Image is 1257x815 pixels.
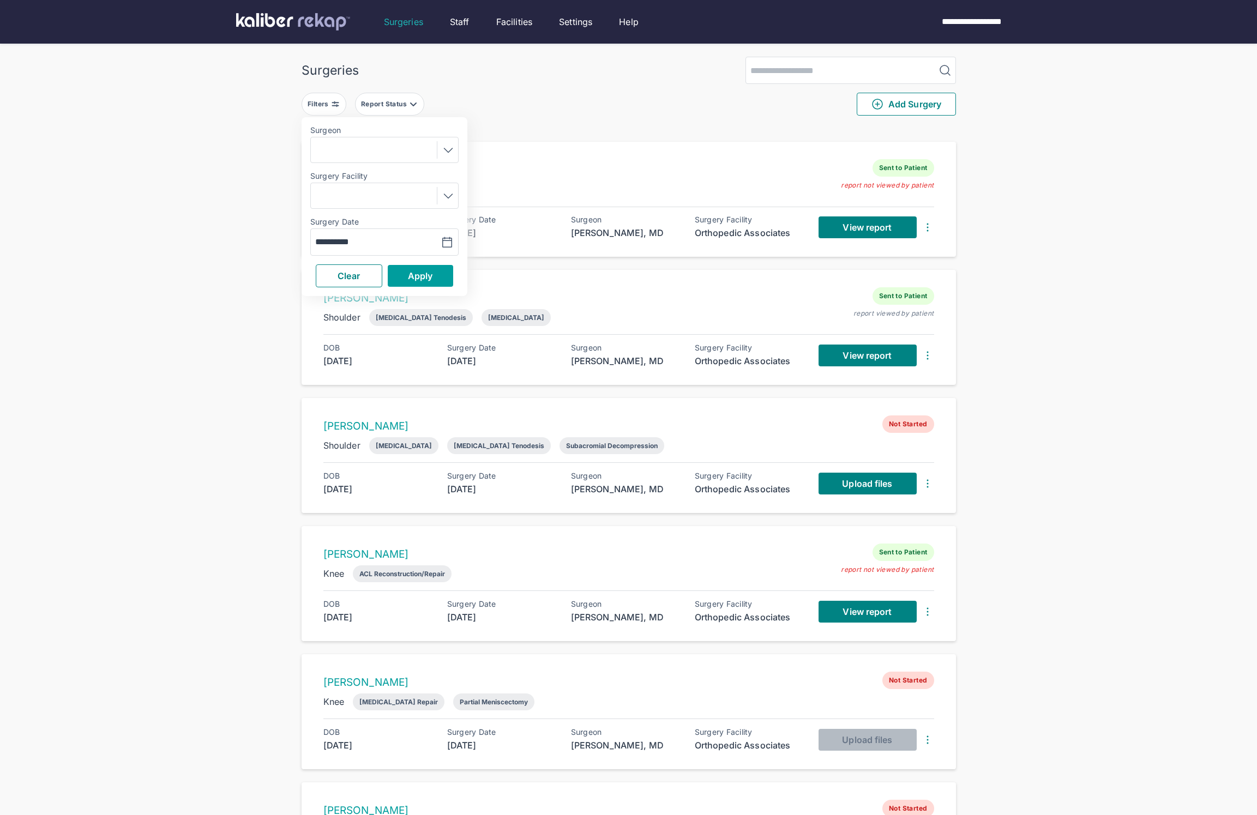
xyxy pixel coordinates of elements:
div: Surgery Date [447,472,556,480]
div: Surgery Date [447,215,556,224]
div: Surgeon [571,343,680,352]
span: Not Started [882,672,934,689]
a: Help [619,15,639,28]
a: Surgeries [384,15,423,28]
img: filter-caret-down-grey.b3560631.svg [409,100,418,108]
button: Filters [302,93,346,116]
button: Add Surgery [857,93,956,116]
div: ACL Reconstruction/Repair [359,570,445,578]
a: Staff [450,15,470,28]
span: View report [843,350,892,361]
div: Surgeries [302,63,359,78]
div: Subacromial Decompression [566,442,658,450]
button: Report Status [355,93,424,116]
div: Surgery Facility [695,600,804,608]
div: [DATE] [447,739,556,752]
img: DotsThreeVertical.31cb0eda.svg [921,733,934,746]
span: Not Started [882,415,934,433]
img: PlusCircleGreen.5fd88d77.svg [871,98,884,111]
img: kaliber labs logo [236,13,350,31]
div: Surgeon [571,472,680,480]
div: Surgeon [571,215,680,224]
div: Surgery Date [447,728,556,736]
div: [DATE] [323,482,432,496]
div: Surgery Facility [695,343,804,352]
div: [DATE] [447,482,556,496]
label: Surgery Date [310,218,459,226]
div: DOB [323,343,432,352]
img: faders-horizontal-grey.d550dbda.svg [331,100,340,108]
div: Orthopedic Associates [695,354,804,367]
div: Surgery Date [447,343,556,352]
div: Surgery Facility [695,728,804,736]
span: Sent to Patient [873,159,934,177]
div: [DATE] [447,611,556,624]
span: Sent to Patient [873,287,934,305]
a: Settings [559,15,592,28]
div: Orthopedic Associates [695,611,804,624]
div: [DATE] [323,611,432,624]
span: Upload files [842,478,892,489]
a: [PERSON_NAME] [323,548,409,560]
div: [PERSON_NAME], MD [571,739,680,752]
a: Facilities [496,15,533,28]
div: report viewed by patient [853,309,934,318]
a: [PERSON_NAME] [323,292,409,304]
div: Shoulder [323,439,360,452]
div: report not viewed by patient [841,565,934,574]
a: View report [819,216,917,238]
div: [DATE] [323,739,432,752]
a: View report [819,601,917,623]
div: [MEDICAL_DATA] [488,313,544,322]
div: Knee [323,695,345,708]
span: Apply [408,270,433,281]
div: [DATE] [323,354,432,367]
span: Sent to Patient [873,544,934,561]
div: Shoulder [323,311,360,324]
span: Upload files [842,734,892,745]
div: DOB [323,472,432,480]
label: Surgery Facility [310,172,459,180]
img: DotsThreeVertical.31cb0eda.svg [921,605,934,618]
div: Surgery Date [447,600,556,608]
img: DotsThreeVertical.31cb0eda.svg [921,477,934,490]
div: [PERSON_NAME], MD [571,611,680,624]
div: Surgeon [571,728,680,736]
label: Surgeon [310,126,459,135]
div: DOB [323,728,432,736]
span: Clear [338,270,360,281]
div: [MEDICAL_DATA] Tenodesis [454,442,544,450]
img: DotsThreeVertical.31cb0eda.svg [921,221,934,234]
div: Surgery Facility [695,472,804,480]
div: report not viewed by patient [841,181,934,190]
div: DOB [323,600,432,608]
div: Knee [323,567,345,580]
div: Surgeon [571,600,680,608]
span: Add Surgery [871,98,941,111]
img: MagnifyingGlass.1dc66aab.svg [939,64,952,77]
div: [MEDICAL_DATA] [376,442,432,450]
div: Orthopedic Associates [695,739,804,752]
span: View report [843,606,892,617]
div: Surgery Facility [695,215,804,224]
button: Apply [388,265,453,287]
div: [PERSON_NAME], MD [571,482,680,496]
div: [PERSON_NAME], MD [571,354,680,367]
a: [PERSON_NAME] [323,420,409,432]
a: [PERSON_NAME] [323,676,409,689]
div: [MEDICAL_DATA] Repair [359,698,438,706]
div: Partial Meniscectomy [460,698,528,706]
button: Clear [316,264,382,287]
a: Upload files [819,473,917,494]
button: Upload files [819,729,917,751]
div: 529 entries [302,124,956,137]
div: Report Status [361,100,409,108]
div: [MEDICAL_DATA] Tenodesis [376,313,466,322]
a: View report [819,345,917,366]
div: [DATE] [447,354,556,367]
